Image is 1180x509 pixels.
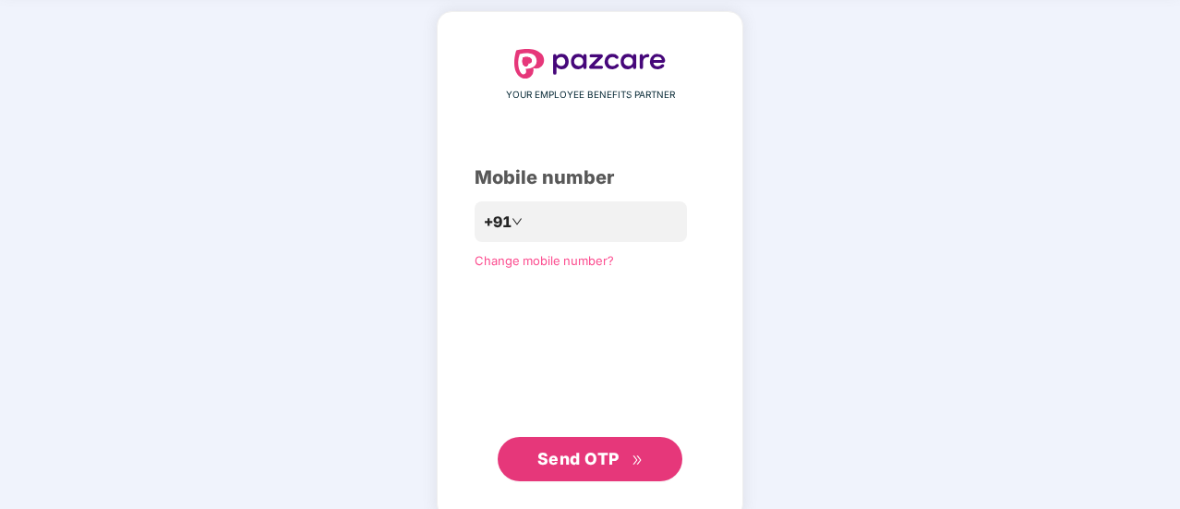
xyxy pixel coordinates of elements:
span: YOUR EMPLOYEE BENEFITS PARTNER [506,88,675,103]
img: logo [514,49,666,79]
button: Send OTPdouble-right [498,437,682,481]
div: Mobile number [475,164,705,192]
span: Send OTP [537,449,620,468]
span: +91 [484,211,512,234]
a: Change mobile number? [475,253,614,268]
span: down [512,216,523,227]
span: double-right [632,454,644,467]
